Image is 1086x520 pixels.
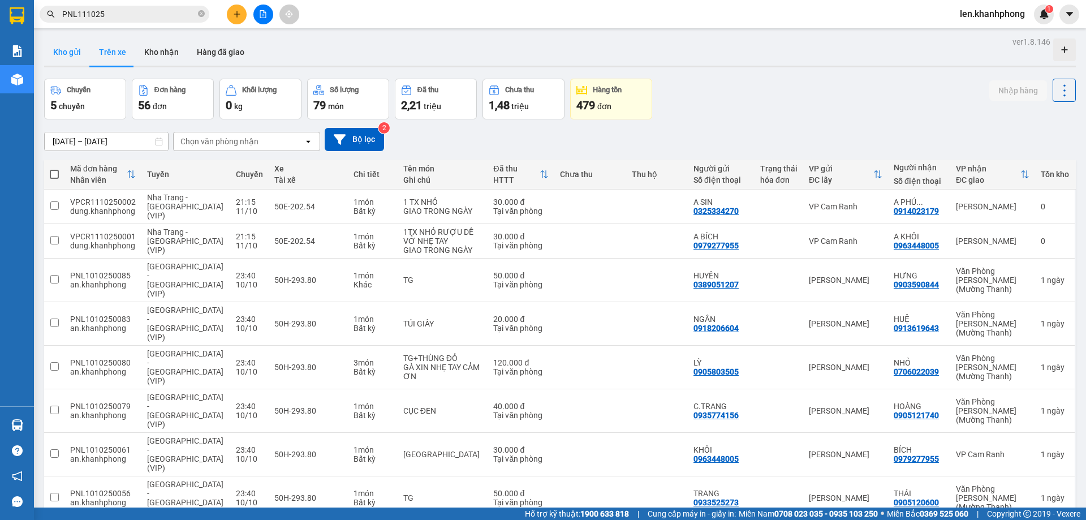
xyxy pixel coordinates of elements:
div: THÁI [894,489,945,498]
div: an.khanhphong [70,367,136,376]
div: VP gửi [809,164,873,173]
div: PNL1010250085 [70,271,136,280]
div: 10/10 [236,454,263,463]
div: 20.000 đ [493,315,549,324]
div: 11/10 [236,207,263,216]
div: 3 món [354,358,391,367]
button: Kho nhận [135,38,188,66]
div: Bất kỳ [354,207,391,216]
div: VP Cam Ranh [809,237,882,246]
div: Tại văn phòng [493,498,549,507]
span: ngày [1047,276,1065,285]
div: 0 [1041,202,1069,211]
div: Tồn kho [1041,170,1069,179]
div: [PERSON_NAME] [809,319,882,328]
img: warehouse-icon [11,74,23,85]
div: PNL1010250083 [70,315,136,324]
div: GIAO TRONG NGÀY [403,246,482,255]
span: ngày [1047,363,1065,372]
button: Hàng tồn479đơn [570,79,652,119]
span: Nha Trang - [GEOGRAPHIC_DATA] (VIP) [147,193,223,220]
div: 50.000 đ [493,271,549,280]
div: Tuyến [147,170,225,179]
div: TRANG [693,489,749,498]
span: file-add [259,10,267,18]
div: 10/10 [236,411,263,420]
button: caret-down [1059,5,1079,24]
div: 0325334270 [693,207,739,216]
div: 1 món [354,315,391,324]
div: HUỆ [894,315,945,324]
div: 0913619643 [894,324,939,333]
div: ĐC giao [956,175,1020,184]
div: an.khanhphong [70,498,136,507]
span: [GEOGRAPHIC_DATA] - [GEOGRAPHIC_DATA] (VIP) [147,349,223,385]
span: plus [233,10,241,18]
span: [GEOGRAPHIC_DATA] - [GEOGRAPHIC_DATA] (VIP) [147,480,223,516]
div: 1 món [354,232,391,241]
div: Văn Phòng [PERSON_NAME] (Mường Thanh) [956,397,1029,424]
div: 1 [1041,450,1069,459]
th: Toggle SortBy [803,160,888,190]
div: 21:15 [236,232,263,241]
button: Trên xe [90,38,135,66]
div: Số lượng [330,86,359,94]
span: Miền Bắc [887,508,968,520]
div: Tài xế [274,175,342,184]
div: 0903590844 [894,280,939,289]
div: Đã thu [417,86,438,94]
div: 11/10 [236,241,263,250]
div: Nhân viên [70,175,127,184]
div: Chuyến [236,170,263,179]
div: Tại văn phòng [493,280,549,289]
span: [GEOGRAPHIC_DATA] - [GEOGRAPHIC_DATA] (VIP) [147,393,223,429]
div: 0706022039 [894,367,939,376]
div: Văn Phòng [PERSON_NAME] (Mường Thanh) [956,484,1029,512]
span: message [12,496,23,507]
div: NGÂN [693,315,749,324]
div: HUYỀN [693,271,749,280]
div: Tại văn phòng [493,324,549,333]
div: Văn Phòng [PERSON_NAME] (Mường Thanh) [956,267,1029,294]
div: 50H-293.80 [274,319,342,328]
div: TG [403,276,482,285]
div: Trạng thái [760,164,798,173]
div: PNL1010250079 [70,402,136,411]
div: A BÍCH [693,232,749,241]
div: VPCR1110250001 [70,232,136,241]
div: 23:40 [236,445,263,454]
div: TG+THÙNG ĐỎ [403,354,482,363]
div: 0918206604 [693,324,739,333]
div: Văn Phòng [PERSON_NAME] (Mường Thanh) [956,310,1029,337]
div: 10/10 [236,498,263,507]
div: TÚI GIẤY [403,319,482,328]
div: [PERSON_NAME] [809,493,882,502]
div: [PERSON_NAME] [809,450,882,459]
div: HTTT [493,175,540,184]
th: Toggle SortBy [64,160,141,190]
span: Cung cấp máy in - giấy in: [648,508,736,520]
div: Ghi chú [403,175,482,184]
button: Số lượng79món [307,79,389,119]
div: 50E-202.54 [274,237,342,246]
div: Người gửi [693,164,749,173]
button: aim [279,5,299,24]
div: A SIN [693,197,749,207]
div: 0933525273 [693,498,739,507]
div: 1 [1041,276,1069,285]
div: Tại văn phòng [493,207,549,216]
div: PNL1010250080 [70,358,136,367]
button: Nhập hàng [989,80,1047,101]
div: 1 món [354,445,391,454]
sup: 2 [378,122,390,134]
span: question-circle [12,445,23,456]
div: Chọn văn phòng nhận [180,136,258,147]
div: 50H-293.80 [274,450,342,459]
img: solution-icon [11,45,23,57]
div: Đã thu [493,164,540,173]
div: A KHÔI [894,232,945,241]
div: 23:40 [236,489,263,498]
div: 0979277955 [693,241,739,250]
div: Bất kỳ [354,454,391,463]
button: Chưa thu1,48 triệu [482,79,564,119]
